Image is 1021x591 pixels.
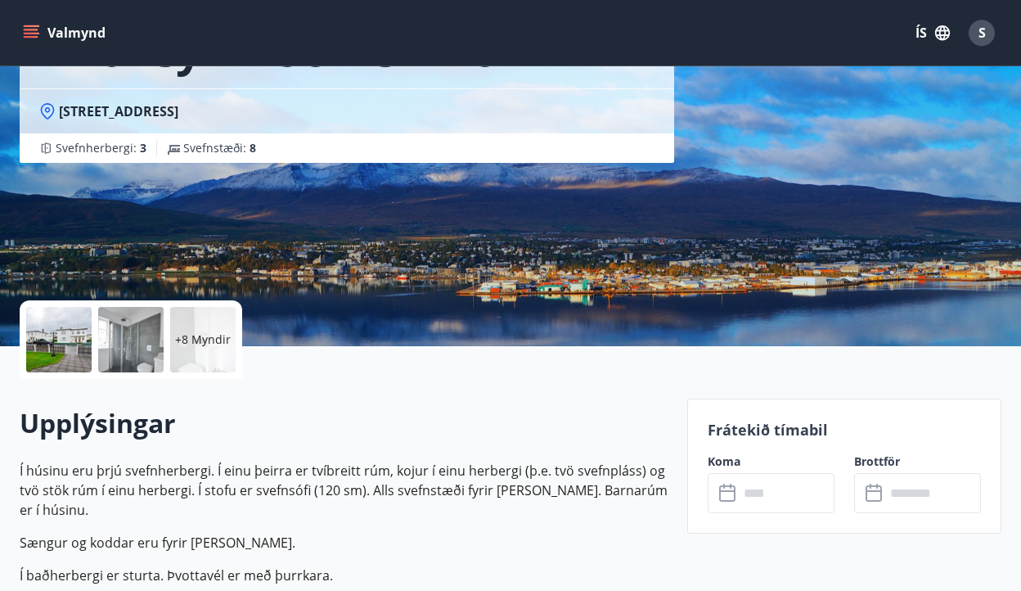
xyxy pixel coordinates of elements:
label: Brottför [854,453,981,470]
p: Í húsinu eru þrjú svefnherbergi. Í einu þeirra er tvíbreitt rúm, kojur í einu herbergi (þ.e. tvö ... [20,461,668,520]
p: Í baðherbergi er sturta. Þvottavél er með þurrkara. [20,566,668,585]
h2: Upplýsingar [20,405,668,441]
button: ÍS [906,18,959,47]
button: S [962,13,1001,52]
label: Koma [708,453,834,470]
span: S [978,24,986,42]
span: [STREET_ADDRESS] [59,102,178,120]
span: 8 [250,140,256,156]
p: Frátekið tímabil [708,419,981,440]
span: Svefnherbergi : [56,140,146,156]
button: menu [20,18,112,47]
span: Svefnstæði : [183,140,256,156]
p: +8 Myndir [175,332,231,348]
span: 3 [140,140,146,156]
p: Sængur og koddar eru fyrir [PERSON_NAME]. [20,533,668,553]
